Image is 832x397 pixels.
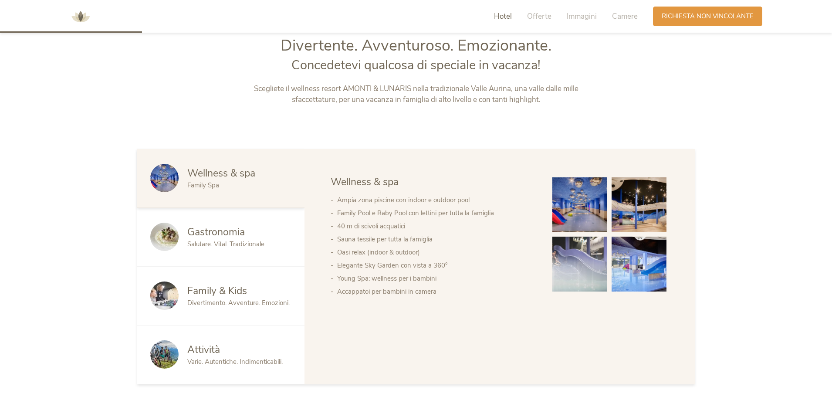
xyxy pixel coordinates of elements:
[337,259,535,272] li: Elegante Sky Garden con vista a 360°
[337,285,535,298] li: Accappatoi per bambini in camera
[68,13,94,19] a: AMONTI & LUNARIS Wellnessresort
[187,357,283,366] span: Varie. Autentiche. Indimenticabili.
[527,11,551,21] span: Offerte
[567,11,597,21] span: Immagini
[281,35,551,56] span: Divertente. Avventuroso. Emozionante.
[337,220,535,233] li: 40 m di scivoli acquatici
[494,11,512,21] span: Hotel
[68,3,94,30] img: AMONTI & LUNARIS Wellnessresort
[187,240,266,248] span: Salutare. Vital. Tradizionale.
[331,175,399,189] span: Wellness & spa
[187,343,220,356] span: Attività
[187,181,219,190] span: Family Spa
[291,57,541,74] span: Concedetevi qualcosa di speciale in vacanza!
[337,193,535,207] li: Ampia zona piscine con indoor e outdoor pool
[337,246,535,259] li: Oasi relax (indoor & outdoor)
[187,225,245,239] span: Gastronomia
[337,207,535,220] li: Family Pool e Baby Pool con lettini per tutta la famiglia
[187,166,255,180] span: Wellness & spa
[187,299,290,307] span: Divertimento. Avventure. Emozioni.
[662,12,754,21] span: Richiesta non vincolante
[234,83,598,105] p: Scegliete il wellness resort AMONTI & LUNARIS nella tradizionale Valle Aurina, una valle dalle mi...
[337,272,535,285] li: Young Spa: wellness per i bambini
[337,233,535,246] li: Sauna tessile per tutta la famiglia
[187,284,247,298] span: Family & Kids
[612,11,638,21] span: Camere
